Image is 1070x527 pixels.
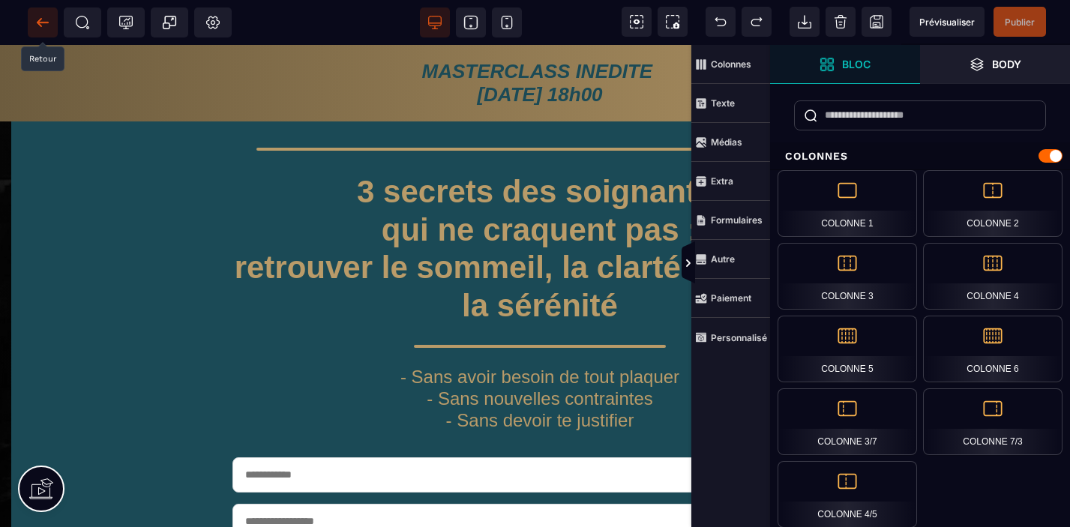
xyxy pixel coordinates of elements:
[75,15,90,30] span: SEO
[770,241,785,286] span: Afficher les vues
[691,84,770,123] span: Texte
[225,121,855,287] h1: 3 secrets des soignants qui ne craquent pas : retrouver le sommeil, la clarté mentale et la sérénité
[994,7,1046,37] span: Enregistrer le contenu
[826,7,856,37] span: Nettoyage
[992,58,1021,70] strong: Body
[691,45,770,84] span: Colonnes
[691,240,770,279] span: Autre
[770,142,1070,170] div: Colonnes
[420,7,450,37] span: Voir bureau
[910,7,985,37] span: Aperçu
[691,318,770,357] span: Personnalisé
[923,316,1063,382] div: Colonne 6
[778,316,917,382] div: Colonne 5
[205,15,220,30] span: Réglages Body
[658,7,688,37] span: Capture d'écran
[622,7,652,37] span: Voir les composants
[711,332,767,343] strong: Personnalisé
[162,15,177,30] span: Popup
[920,45,1070,84] span: Ouvrir les calques
[711,292,751,304] strong: Paiement
[778,243,917,310] div: Colonne 3
[118,15,133,30] span: Tracking
[923,170,1063,237] div: Colonne 2
[107,7,145,37] span: Code de suivi
[778,388,917,455] div: Colonne 3/7
[194,7,232,37] span: Favicon
[711,214,763,226] strong: Formulaires
[22,11,1057,65] text: MASTERCLASS INEDITE [DATE] 18h00
[706,7,736,37] span: Défaire
[28,7,58,37] span: Retour
[691,279,770,318] span: Paiement
[151,7,188,37] span: Créer une alerte modale
[862,7,892,37] span: Enregistrer
[456,7,486,37] span: Voir tablette
[1005,16,1035,28] span: Publier
[711,136,742,148] strong: Médias
[691,123,770,162] span: Médias
[64,7,101,37] span: Métadata SEO
[770,45,920,84] span: Ouvrir les blocs
[711,97,735,109] strong: Texte
[492,7,522,37] span: Voir mobile
[790,7,820,37] span: Importer
[923,388,1063,455] div: Colonne 7/3
[778,170,917,237] div: Colonne 1
[225,318,855,386] h1: - Sans avoir besoin de tout plaquer - Sans nouvelles contraintes - Sans devoir te justifier
[711,58,751,70] strong: Colonnes
[691,201,770,240] span: Formulaires
[742,7,772,37] span: Rétablir
[923,243,1063,310] div: Colonne 4
[691,162,770,201] span: Extra
[919,16,975,28] span: Prévisualiser
[842,58,871,70] strong: Bloc
[711,253,735,265] strong: Autre
[711,175,733,187] strong: Extra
